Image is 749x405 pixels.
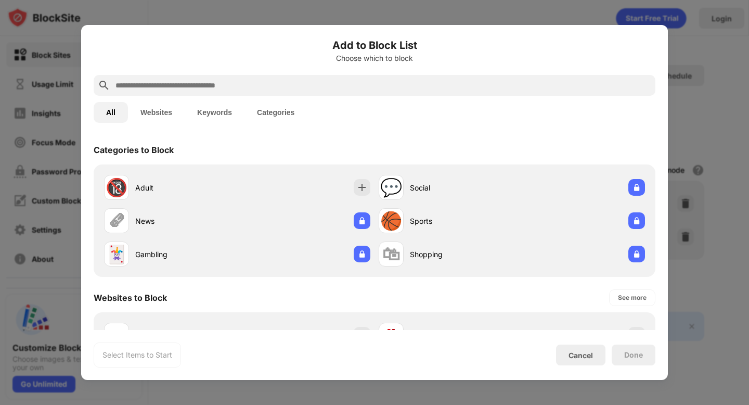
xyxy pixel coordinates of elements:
[108,210,125,232] div: 🗞
[98,79,110,92] img: search.svg
[94,145,174,155] div: Categories to Block
[382,244,400,265] div: 🛍
[135,216,237,226] div: News
[135,330,237,341] div: [DOMAIN_NAME]
[94,293,167,303] div: Websites to Block
[569,351,593,360] div: Cancel
[385,329,397,341] img: favicons
[106,177,127,198] div: 🔞
[94,54,655,62] div: Choose which to block
[624,351,643,359] div: Done
[618,293,647,303] div: See more
[185,102,244,123] button: Keywords
[410,182,512,193] div: Social
[102,350,172,360] div: Select Items to Start
[94,102,128,123] button: All
[106,244,127,265] div: 🃏
[410,216,512,226] div: Sports
[380,210,402,232] div: 🏀
[380,177,402,198] div: 💬
[410,249,512,260] div: Shopping
[94,37,655,53] h6: Add to Block List
[110,329,123,341] img: favicons
[410,330,512,341] div: [DOMAIN_NAME]
[128,102,185,123] button: Websites
[135,182,237,193] div: Adult
[135,249,237,260] div: Gambling
[244,102,307,123] button: Categories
